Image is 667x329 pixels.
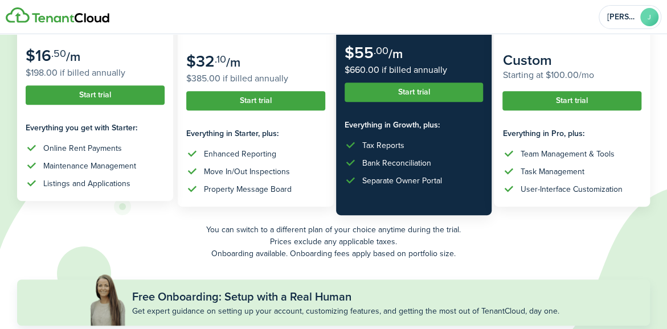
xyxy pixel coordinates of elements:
button: Start trial [345,83,484,102]
div: Tax Reports [362,139,404,151]
subscription-pricing-card-price-amount: $16 [26,44,51,67]
subscription-pricing-card-price-period: /m [226,53,240,72]
div: Property Message Board [204,183,292,195]
subscription-pricing-card-features-title: Everything in Starter, plus: [186,128,325,139]
div: Listings and Applications [43,178,130,190]
avatar-text: J [640,8,658,26]
subscription-pricing-card-price-annual: Starting at $100.00/mo [502,68,641,82]
div: Task Management [520,166,584,178]
div: Move In/Out Inspections [204,166,290,178]
subscription-pricing-card-price-amount: $32 [186,50,215,73]
subscription-pricing-card-price-annual: $385.00 if billed annually [186,72,325,85]
subscription-pricing-card-price-cents: .10 [215,52,226,67]
subscription-pricing-card-price-annual: $198.00 if billed annually [26,66,165,80]
span: Joshua [607,13,636,21]
subscription-pricing-card-price-cents: .00 [374,43,388,58]
p: You can switch to a different plan of your choice anytime during the trial. Prices exclude any ap... [17,224,650,260]
subscription-pricing-card-price-cents: .50 [51,46,66,61]
subscription-pricing-card-features-title: Everything in Growth, plus: [345,119,484,131]
subscription-pricing-card-features-title: Everything you get with Starter: [26,122,165,134]
button: Open menu [599,5,661,29]
img: Logo [6,7,109,23]
div: Separate Owner Portal [362,175,442,187]
div: Bank Reconciliation [362,157,431,169]
subscription-pricing-banner-description: Get expert guidance on setting up your account, customizing features, and getting the most out of... [132,305,559,317]
div: Team Management & Tools [520,148,614,160]
subscription-pricing-card-price-annual: $660.00 if billed annually [345,63,484,77]
subscription-pricing-banner-title: Free Onboarding: Setup with a Real Human [132,288,351,305]
div: User-Interface Customization [520,183,622,195]
button: Start trial [186,91,325,110]
img: Free Onboarding: Setup with a Real Human [89,272,126,326]
subscription-pricing-card-price-period: /m [388,44,403,63]
div: Online Rent Payments [43,142,122,154]
subscription-pricing-card-price-amount: Custom [502,50,551,71]
button: Start trial [502,91,641,110]
div: Maintenance Management [43,160,136,172]
div: Enhanced Reporting [204,148,276,160]
subscription-pricing-card-price-amount: $55 [345,41,374,64]
subscription-pricing-card-price-period: /m [66,47,80,66]
button: Start trial [26,85,165,105]
subscription-pricing-card-features-title: Everything in Pro, plus: [502,128,641,139]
